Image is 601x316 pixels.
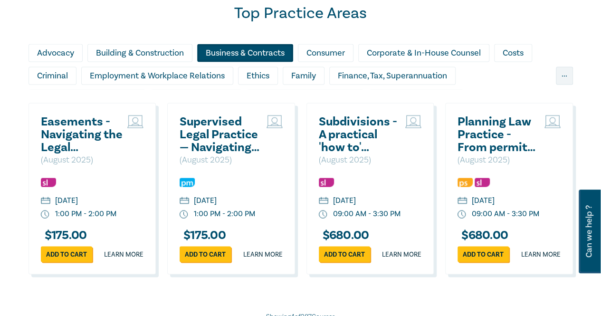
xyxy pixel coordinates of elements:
[127,115,143,128] img: Live Stream
[180,197,189,205] img: calendar
[180,229,226,241] h3: $ 175.00
[298,44,353,62] div: Consumer
[41,115,123,153] a: Easements - Navigating the Legal Complexities
[41,246,92,262] a: Add to cart
[194,208,255,219] div: 1:00 PM - 2:00 PM
[180,153,262,166] p: ( August 2025 )
[41,210,49,219] img: watch
[319,229,369,241] h3: $ 680.00
[29,89,146,107] div: Government, Privacy & FOI
[41,229,87,241] h3: $ 175.00
[267,115,283,128] img: Live Stream
[180,115,262,153] a: Supervised Legal Practice — Navigating Obligations and Risks
[494,44,532,62] div: Costs
[405,115,421,128] img: Live Stream
[29,4,573,23] h2: Top Practice Areas
[180,178,195,187] img: Practice Management & Business Skills
[247,89,364,107] div: Insolvency & Restructuring
[319,115,401,153] a: Subdivisions - A practical 'how to' ([DATE])
[382,249,421,259] a: Learn more
[180,246,231,262] a: Add to cart
[238,67,278,85] div: Ethics
[319,153,401,166] p: ( August 2025 )
[329,67,456,85] div: Finance, Tax, Superannuation
[55,208,116,219] div: 1:00 PM - 2:00 PM
[180,210,188,219] img: watch
[41,153,123,166] p: ( August 2025 )
[87,44,192,62] div: Building & Construction
[197,44,293,62] div: Business & Contracts
[521,249,561,259] a: Learn more
[369,89,464,107] div: Intellectual Property
[319,197,328,205] img: calendar
[319,246,370,262] a: Add to cart
[333,195,356,206] div: [DATE]
[319,210,327,219] img: watch
[29,67,76,85] div: Criminal
[544,115,561,128] img: Live Stream
[458,115,540,153] a: Planning Law Practice - From permit to enforcement ([DATE])
[458,178,473,187] img: Professional Skills
[472,195,495,206] div: [DATE]
[29,44,83,62] div: Advocacy
[458,197,467,205] img: calendar
[41,197,50,205] img: calendar
[151,89,242,107] div: Health & Aged Care
[333,208,401,219] div: 09:00 AM - 3:30 PM
[458,153,540,166] p: ( August 2025 )
[458,229,508,241] h3: $ 680.00
[194,195,217,206] div: [DATE]
[283,67,324,85] div: Family
[41,178,56,187] img: Substantive Law
[319,178,334,187] img: Substantive Law
[55,195,78,206] div: [DATE]
[556,67,573,85] div: ...
[458,246,509,262] a: Add to cart
[475,178,490,187] img: Substantive Law
[458,210,466,219] img: watch
[358,44,489,62] div: Corporate & In-House Counsel
[584,195,593,268] span: Can we help ?
[81,67,233,85] div: Employment & Workplace Relations
[104,249,143,259] a: Learn more
[472,208,539,219] div: 09:00 AM - 3:30 PM
[243,249,283,259] a: Learn more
